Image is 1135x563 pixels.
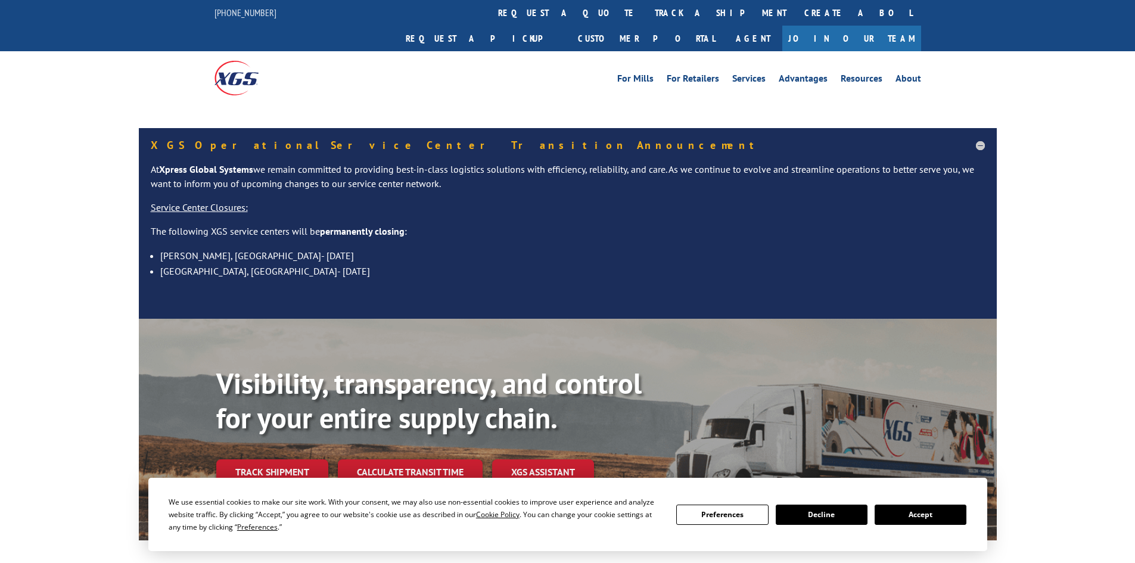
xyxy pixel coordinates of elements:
a: Request a pickup [397,26,569,51]
a: About [895,74,921,87]
a: Join Our Team [782,26,921,51]
a: [PHONE_NUMBER] [214,7,276,18]
a: Services [732,74,766,87]
p: The following XGS service centers will be : [151,225,985,248]
a: Agent [724,26,782,51]
button: Accept [875,505,966,525]
strong: permanently closing [320,225,405,237]
h5: XGS Operational Service Center Transition Announcement [151,140,985,151]
span: Cookie Policy [476,509,520,520]
a: Advantages [779,74,828,87]
a: For Mills [617,74,654,87]
a: Customer Portal [569,26,724,51]
button: Preferences [676,505,768,525]
a: Calculate transit time [338,459,483,485]
div: We use essential cookies to make our site work. With your consent, we may also use non-essential ... [169,496,662,533]
p: At we remain committed to providing best-in-class logistics solutions with efficiency, reliabilit... [151,163,985,201]
a: For Retailers [667,74,719,87]
b: Visibility, transparency, and control for your entire supply chain. [216,365,642,436]
span: Preferences [237,522,278,532]
li: [PERSON_NAME], [GEOGRAPHIC_DATA]- [DATE] [160,248,985,263]
u: Service Center Closures: [151,201,248,213]
a: XGS ASSISTANT [492,459,594,485]
a: Track shipment [216,459,328,484]
a: Resources [841,74,882,87]
div: Cookie Consent Prompt [148,478,987,551]
strong: Xpress Global Systems [159,163,253,175]
li: [GEOGRAPHIC_DATA], [GEOGRAPHIC_DATA]- [DATE] [160,263,985,279]
button: Decline [776,505,867,525]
